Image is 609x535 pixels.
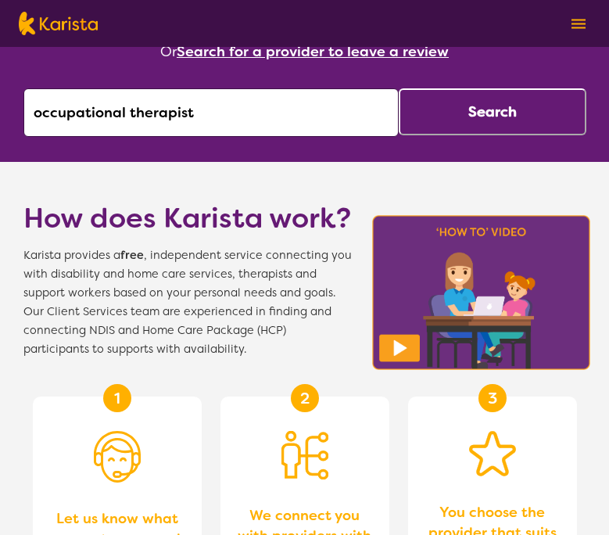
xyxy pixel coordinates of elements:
input: Type provider name here [23,88,399,137]
span: Karista provides a , independent service connecting you with disability and home care services, t... [23,246,352,359]
iframe: To enrich screen reader interactions, please activate Accessibility in Grammarly extension settings [427,350,588,518]
img: Person with headset icon [94,431,141,483]
div: 1 [103,384,131,412]
img: Karista logo [19,12,98,35]
h1: How does Karista work? [23,199,352,237]
div: 2 [291,384,319,412]
img: Karista video [367,210,596,375]
b: free [120,248,144,263]
img: Person being matched to services icon [281,431,328,479]
img: menu [571,19,586,29]
button: Search [399,88,586,135]
button: Search for a provider to leave a review [177,40,449,63]
span: Or [160,40,177,63]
